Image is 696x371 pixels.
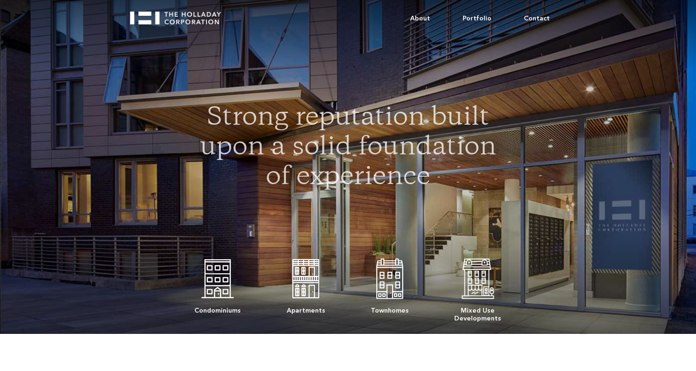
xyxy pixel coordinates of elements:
[194,302,241,314] div: Condominiums
[508,5,566,32] a: Contact
[287,302,325,314] div: Apartments
[130,5,229,25] a: home
[195,104,501,193] h1: Strong reputation built upon a solid foundation of experience
[371,302,409,314] div: Townhomes
[446,5,508,32] a: Portfolio
[454,302,501,322] div: Mixed Use Developments
[394,5,446,32] a: About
